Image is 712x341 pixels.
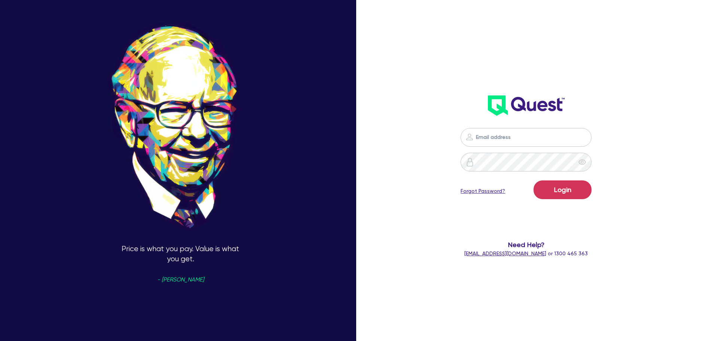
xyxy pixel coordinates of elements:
a: Forgot Password? [461,187,505,195]
img: icon-password [465,158,474,167]
button: Login [534,180,592,199]
span: Need Help? [431,240,621,250]
span: - [PERSON_NAME] [157,277,204,283]
img: icon-password [465,133,474,141]
input: Email address [461,128,592,147]
a: [EMAIL_ADDRESS][DOMAIN_NAME] [464,250,546,256]
span: or 1300 465 363 [464,250,588,256]
img: wH2k97JdezQIQAAAABJRU5ErkJggg== [488,95,565,116]
span: eye [578,158,586,166]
